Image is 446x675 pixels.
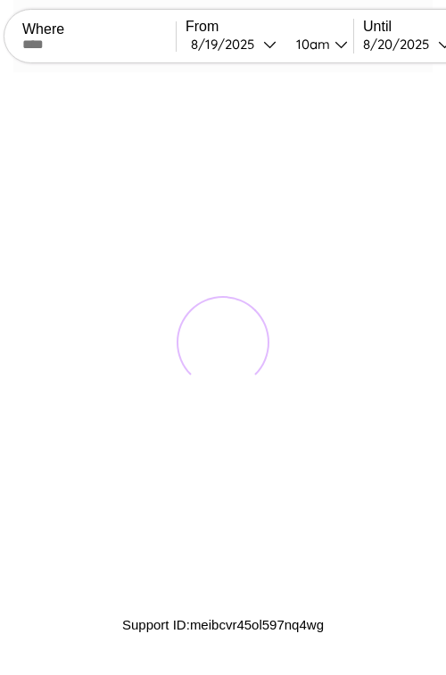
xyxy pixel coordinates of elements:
[186,35,282,54] button: 8/19/2025
[122,613,324,637] p: Support ID: meibcvr45ol597nq4wg
[191,36,263,53] div: 8 / 19 / 2025
[22,21,176,37] label: Where
[186,19,353,35] label: From
[287,36,334,53] div: 10am
[363,36,438,53] div: 8 / 20 / 2025
[282,35,353,54] button: 10am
